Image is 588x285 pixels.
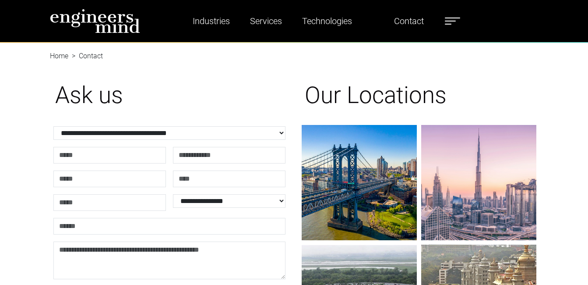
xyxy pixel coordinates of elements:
a: Contact [391,11,427,31]
a: Services [246,11,285,31]
a: Home [50,52,68,60]
a: Industries [189,11,233,31]
li: Contact [68,51,103,61]
img: gif [421,125,536,240]
h1: Our Locations [305,82,533,110]
nav: breadcrumb [50,42,539,53]
img: gif [302,125,417,240]
h1: Ask us [55,82,284,110]
img: logo [50,9,140,33]
a: Technologies [299,11,356,31]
